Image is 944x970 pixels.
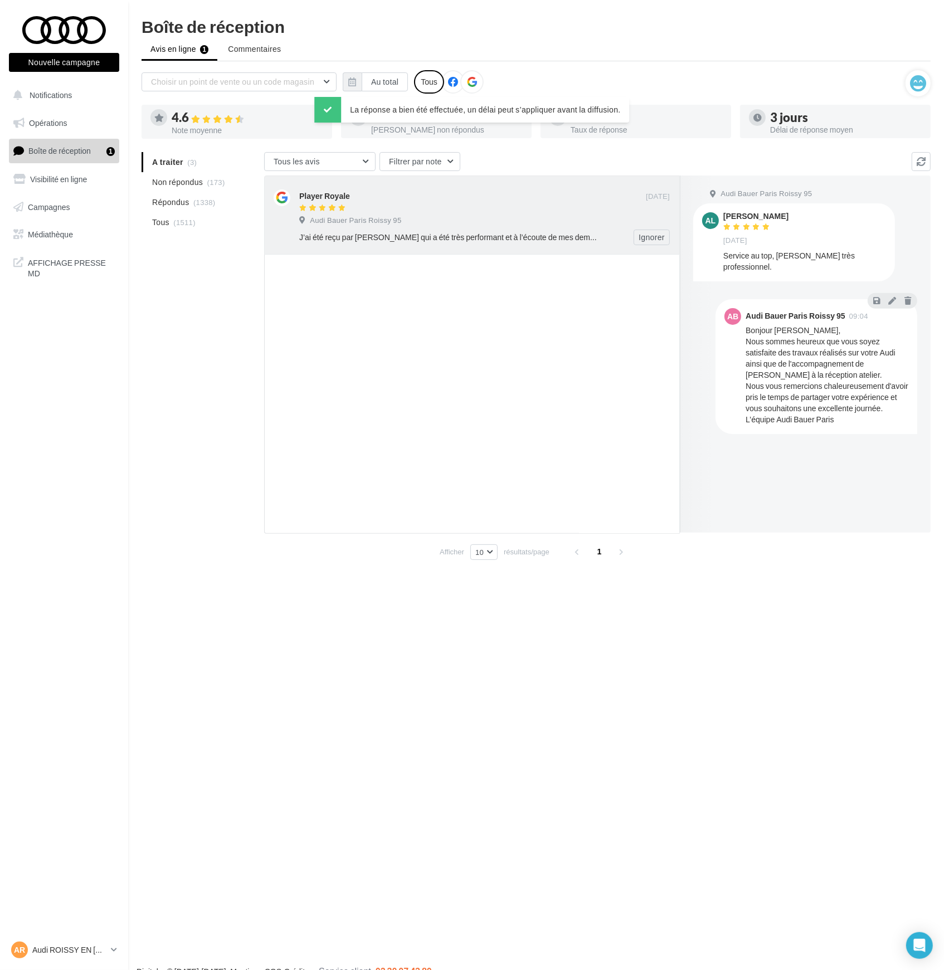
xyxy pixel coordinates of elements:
span: Visibilité en ligne [30,174,87,184]
a: Opérations [7,111,121,135]
div: Bonjour [PERSON_NAME], Nous sommes heureux que vous soyez satisfaite des travaux réalisés sur vot... [746,325,908,425]
span: Notifications [30,90,72,100]
span: Campagnes [28,202,70,211]
button: 10 [470,544,498,560]
div: 4.6 [172,111,323,124]
button: Au total [343,72,408,91]
span: (173) [207,178,225,187]
span: 1 [591,543,609,560]
span: (1511) [173,218,196,227]
span: (1338) [193,198,216,207]
div: Player Royale [299,191,350,202]
span: Audi Bauer Paris Roissy 95 [721,189,812,199]
span: Opérations [29,118,67,128]
div: Boîte de réception [142,18,931,35]
a: Campagnes [7,196,121,219]
div: Audi Bauer Paris Roissy 95 [746,312,845,320]
div: 1 [106,147,115,156]
a: AR Audi ROISSY EN [GEOGRAPHIC_DATA] [9,939,119,961]
div: 89 % [571,111,722,124]
span: 10 [475,548,484,557]
button: Au total [362,72,408,91]
span: [DATE] [723,236,747,246]
a: Visibilité en ligne [7,168,121,191]
button: Tous les avis [264,152,376,171]
div: [PERSON_NAME] [723,212,789,220]
span: Boîte de réception [28,146,91,155]
span: résultats/page [504,547,549,557]
span: Commentaires [228,43,281,55]
div: Tous [414,70,444,94]
div: Taux de réponse [571,126,722,134]
span: Tous les avis [274,157,320,166]
div: Note moyenne [172,126,323,134]
p: Audi ROISSY EN [GEOGRAPHIC_DATA] [32,944,106,956]
button: Ignorer [634,230,670,245]
button: Notifications [7,84,117,107]
button: Choisir un point de vente ou un code magasin [142,72,337,91]
button: Filtrer par note [379,152,460,171]
span: Al [705,215,716,226]
div: J’ai été reçu par [PERSON_NAME] qui a été très performant et à l’écoute de mes demandes. Très bon... [299,232,597,243]
span: AFFICHAGE PRESSE MD [28,255,115,279]
div: La réponse a bien été effectuée, un délai peut s’appliquer avant la diffusion. [314,97,629,123]
span: Tous [152,217,169,228]
span: Non répondus [152,177,203,188]
span: Afficher [440,547,464,557]
span: Audi Bauer Paris Roissy 95 [310,216,401,226]
div: Open Intercom Messenger [906,932,933,959]
a: Médiathèque [7,223,121,246]
div: 3 jours [770,111,922,124]
div: Délai de réponse moyen [770,126,922,134]
span: Répondus [152,197,189,208]
span: Choisir un point de vente ou un code magasin [151,77,314,86]
a: Boîte de réception1 [7,139,121,163]
a: AFFICHAGE PRESSE MD [7,251,121,284]
span: 09:04 [849,313,868,320]
span: [DATE] [646,192,670,202]
span: AB [727,311,738,322]
span: AR [14,944,25,956]
div: Service au top, [PERSON_NAME] très professionnel. [723,250,886,272]
button: Nouvelle campagne [9,53,119,72]
span: Médiathèque [28,230,73,239]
